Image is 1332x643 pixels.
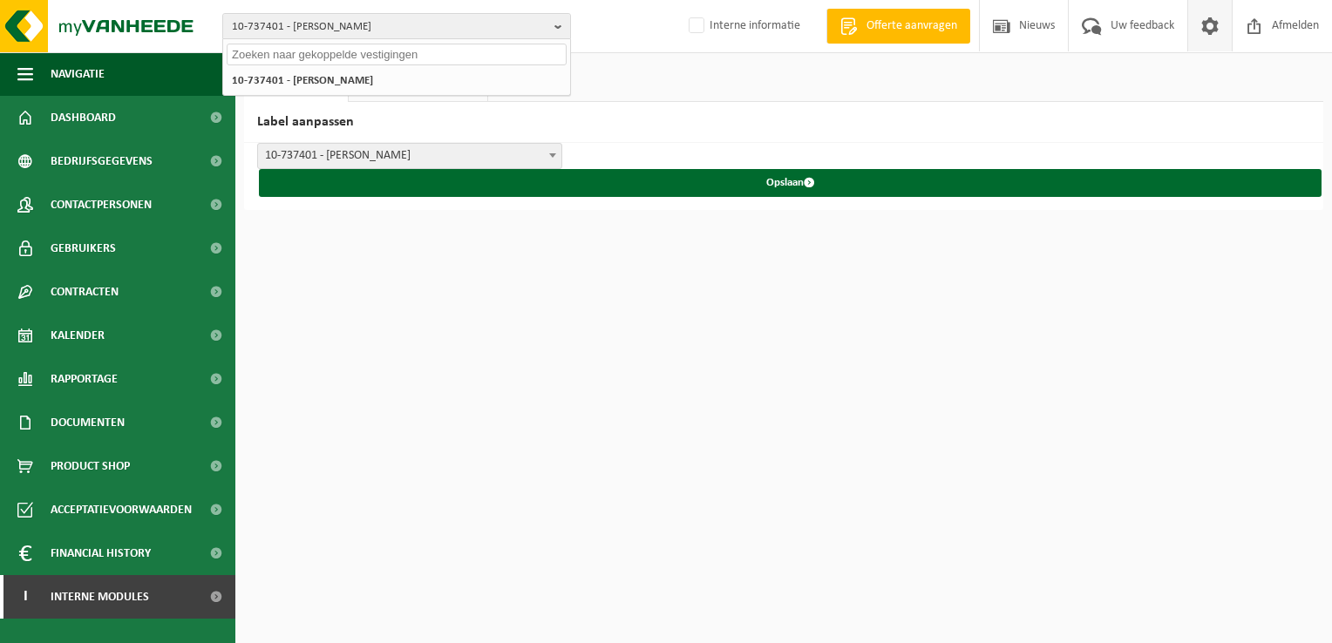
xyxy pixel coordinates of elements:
[51,357,118,401] span: Rapportage
[232,14,547,40] span: 10-737401 - [PERSON_NAME]
[862,17,962,35] span: Offerte aanvragen
[826,9,970,44] a: Offerte aanvragen
[51,183,152,227] span: Contactpersonen
[51,227,116,270] span: Gebruikers
[685,13,800,39] label: Interne informatie
[222,13,571,39] button: 10-737401 - [PERSON_NAME]
[258,144,561,168] span: 10-737401 - OLIVIER HANNECART - SOUMAGNE
[51,270,119,314] span: Contracten
[51,401,125,444] span: Documenten
[51,52,105,96] span: Navigatie
[257,143,562,169] span: 10-737401 - OLIVIER HANNECART - SOUMAGNE
[232,75,373,86] strong: 10-737401 - [PERSON_NAME]
[51,575,149,619] span: Interne modules
[51,488,192,531] span: Acceptatievoorwaarden
[17,575,33,619] span: I
[244,102,1323,143] h2: Label aanpassen
[259,169,1322,197] button: Opslaan
[227,44,567,65] input: Zoeken naar gekoppelde vestigingen
[51,531,151,575] span: Financial History
[51,314,105,357] span: Kalender
[51,139,153,183] span: Bedrijfsgegevens
[51,444,130,488] span: Product Shop
[51,96,116,139] span: Dashboard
